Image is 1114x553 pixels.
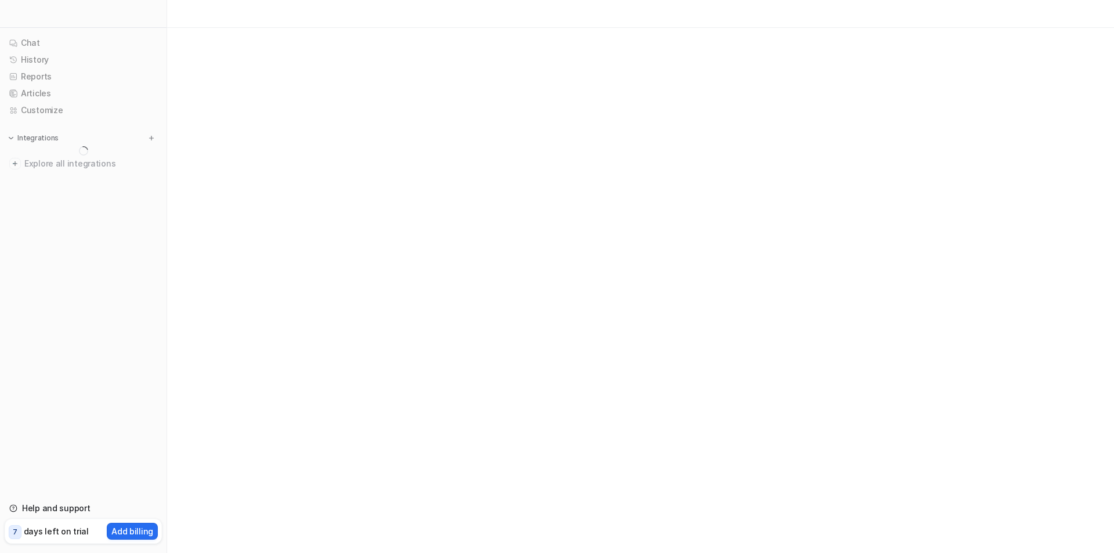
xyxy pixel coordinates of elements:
[5,35,162,51] a: Chat
[111,525,153,537] p: Add billing
[24,154,157,173] span: Explore all integrations
[13,527,17,537] p: 7
[5,85,162,102] a: Articles
[5,156,162,172] a: Explore all integrations
[24,525,89,537] p: days left on trial
[5,132,62,144] button: Integrations
[17,133,59,143] p: Integrations
[147,134,155,142] img: menu_add.svg
[107,523,158,540] button: Add billing
[5,68,162,85] a: Reports
[5,500,162,516] a: Help and support
[9,158,21,169] img: explore all integrations
[7,134,15,142] img: expand menu
[5,52,162,68] a: History
[5,102,162,118] a: Customize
